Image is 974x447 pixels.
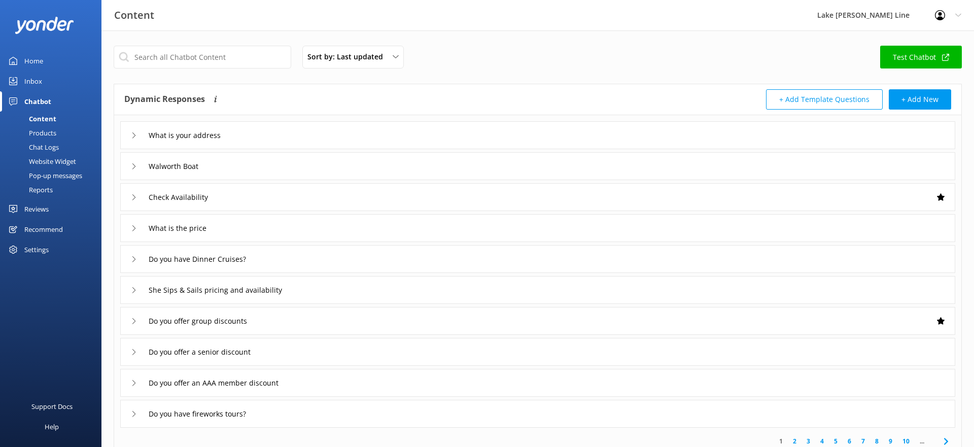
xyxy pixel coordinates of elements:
div: Chat Logs [6,140,59,154]
a: Website Widget [6,154,101,168]
h4: Dynamic Responses [124,89,205,110]
h3: Content [114,7,154,23]
div: Support Docs [31,396,73,417]
div: Help [45,417,59,437]
div: Content [6,112,56,126]
a: Test Chatbot [880,46,962,68]
a: 8 [870,436,884,446]
div: Settings [24,239,49,260]
a: 7 [856,436,870,446]
span: Sort by: Last updated [307,51,389,62]
a: Content [6,112,101,126]
div: Recommend [24,219,63,239]
div: Website Widget [6,154,76,168]
a: 2 [788,436,802,446]
div: Products [6,126,56,140]
a: 6 [843,436,856,446]
a: 5 [829,436,843,446]
a: Pop-up messages [6,168,101,183]
a: 3 [802,436,815,446]
a: 9 [884,436,897,446]
div: Home [24,51,43,71]
a: 10 [897,436,915,446]
a: Products [6,126,101,140]
div: Pop-up messages [6,168,82,183]
div: Inbox [24,71,42,91]
div: Chatbot [24,91,51,112]
input: Search all Chatbot Content [114,46,291,68]
span: ... [915,436,929,446]
div: Reports [6,183,53,197]
div: Reviews [24,199,49,219]
a: Chat Logs [6,140,101,154]
img: yonder-white-logo.png [15,17,74,33]
button: + Add New [889,89,951,110]
a: 4 [815,436,829,446]
button: + Add Template Questions [766,89,883,110]
a: Reports [6,183,101,197]
a: 1 [774,436,788,446]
